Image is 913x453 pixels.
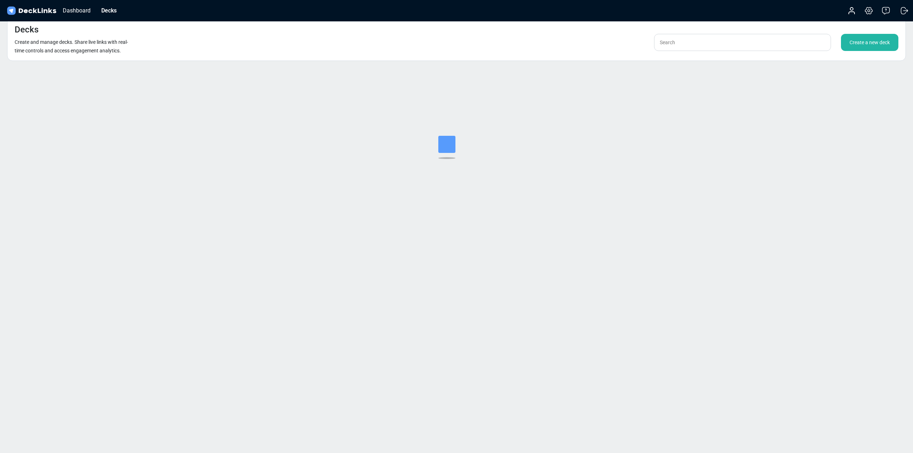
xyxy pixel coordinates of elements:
[98,6,120,15] div: Decks
[15,39,128,53] small: Create and manage decks. Share live links with real-time controls and access engagement analytics.
[654,34,831,51] input: Search
[15,25,39,35] h4: Decks
[6,6,57,16] img: DeckLinks
[841,34,898,51] div: Create a new deck
[59,6,94,15] div: Dashboard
